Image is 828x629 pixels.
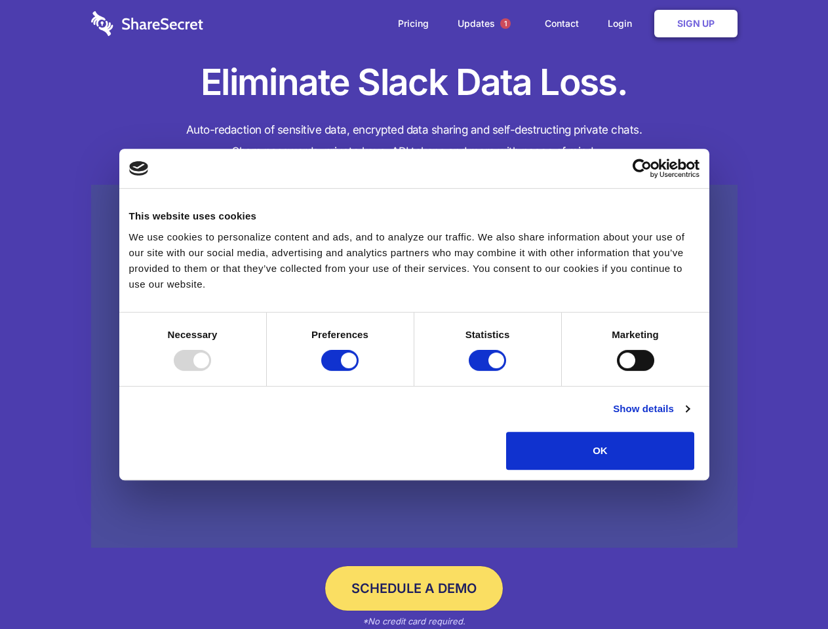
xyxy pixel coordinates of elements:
strong: Statistics [465,329,510,340]
strong: Necessary [168,329,218,340]
div: We use cookies to personalize content and ads, and to analyze our traffic. We also share informat... [129,229,700,292]
h4: Auto-redaction of sensitive data, encrypted data sharing and self-destructing private chats. Shar... [91,119,738,162]
strong: Preferences [311,329,368,340]
a: Schedule a Demo [325,566,503,611]
em: *No credit card required. [363,616,465,626]
div: This website uses cookies [129,208,700,224]
a: Usercentrics Cookiebot - opens in a new window [585,159,700,178]
a: Show details [613,401,689,417]
a: Pricing [385,3,442,44]
a: Login [595,3,652,44]
a: Contact [532,3,592,44]
img: logo-wordmark-white-trans-d4663122ce5f474addd5e946df7df03e33cb6a1c49d2221995e7729f52c070b2.svg [91,11,203,36]
img: logo [129,161,149,176]
strong: Marketing [612,329,659,340]
span: 1 [500,18,511,29]
a: Wistia video thumbnail [91,185,738,548]
h1: Eliminate Slack Data Loss. [91,59,738,106]
button: OK [506,432,694,470]
a: Sign Up [654,10,738,37]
